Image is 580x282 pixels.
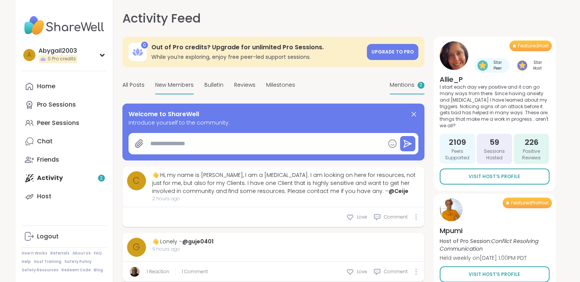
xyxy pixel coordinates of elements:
[440,84,549,129] p: I start each day very positive and it can go many ways from there. Since having anxiety and [MEDI...
[27,50,31,60] span: A
[234,81,255,89] span: Reviews
[489,60,506,71] span: Star Peer
[72,251,91,256] a: About Us
[152,195,420,202] span: 2 hours ago
[48,56,76,62] span: 0 Pro credits
[133,174,140,188] span: C
[357,268,367,275] span: Love
[152,246,214,253] span: 9 hours ago
[440,237,549,253] p: Host of Pro Session:
[94,251,102,256] a: FAQ
[389,187,408,195] a: @Ceije
[477,60,488,71] img: Star Peer
[182,238,214,245] a: @guje0401
[22,96,107,114] a: Pro Sessions
[37,192,51,201] div: Host
[22,132,107,151] a: Chat
[61,267,91,273] a: Redeem Code
[440,41,468,70] img: Allie_P
[152,171,420,195] div: 👋 Hi, my name is [PERSON_NAME], I am a [MEDICAL_DATA]. I am looking on here for resources, not ju...
[122,9,201,28] h1: Activity Feed
[37,156,59,164] div: Friends
[37,82,55,91] div: Home
[127,171,146,190] a: C
[440,75,549,84] h4: Allie_P
[147,268,169,275] a: 1 Reaction
[39,47,77,55] div: Abygail2003
[384,214,408,220] span: Comment
[419,82,422,88] span: 2
[525,137,538,147] span: 226
[371,49,414,55] span: Upgrade to Pro
[529,60,546,71] span: Star Host
[151,53,362,61] h3: While you’re exploring, enjoy free peer-led support sessions.
[50,251,69,256] a: Referrals
[22,259,31,264] a: Help
[511,200,549,206] span: Featured Pro Host
[266,81,295,89] span: Milestones
[443,148,472,161] span: Peers Supported
[94,267,103,273] a: Blog
[22,114,107,132] a: Peer Sessions
[469,271,520,278] span: Visit Host’s Profile
[22,187,107,206] a: Host
[129,110,199,119] span: Welcome to ShareWell
[440,237,538,253] i: Conflict Resolving Communication
[151,43,362,52] h3: Out of Pro credits? Upgrade for unlimited Pro Sessions.
[390,81,415,89] span: Mentions
[22,267,58,273] a: Safety Resources
[141,42,148,49] div: 0
[22,77,107,96] a: Home
[64,259,92,264] a: Safety Policy
[490,137,499,147] span: 59
[384,268,408,275] span: Comment
[129,119,418,127] span: Introduce yourself to the community.
[440,198,463,221] img: Mpumi
[37,232,59,241] div: Logout
[37,100,76,109] div: Pro Sessions
[130,267,140,277] img: JonathanT
[440,226,549,235] h4: Mpumi
[469,173,520,180] span: Visit Host’s Profile
[440,254,549,262] p: Held weekly on [DATE] 1:00PM PDT
[22,227,107,246] a: Logout
[152,238,214,246] div: 👋 Lonely –
[133,240,140,254] span: g
[127,238,146,257] a: g
[22,251,47,256] a: How It Works
[357,214,367,220] span: Love
[517,60,527,71] img: Star Host
[122,81,145,89] span: All Posts
[517,148,546,161] span: Positive Reviews
[518,43,549,49] span: Featured Host
[37,137,53,146] div: Chat
[22,12,107,39] img: ShareWell Nav Logo
[182,268,208,275] span: 1 Comment
[155,81,194,89] span: New Members
[22,151,107,169] a: Friends
[204,81,223,89] span: Bulletin
[449,137,466,147] span: 2109
[480,148,509,161] span: Sessions Hosted
[37,119,79,127] div: Peer Sessions
[440,169,549,185] a: Visit Host’s Profile
[367,44,418,60] a: Upgrade to Pro
[34,259,61,264] a: Host Training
